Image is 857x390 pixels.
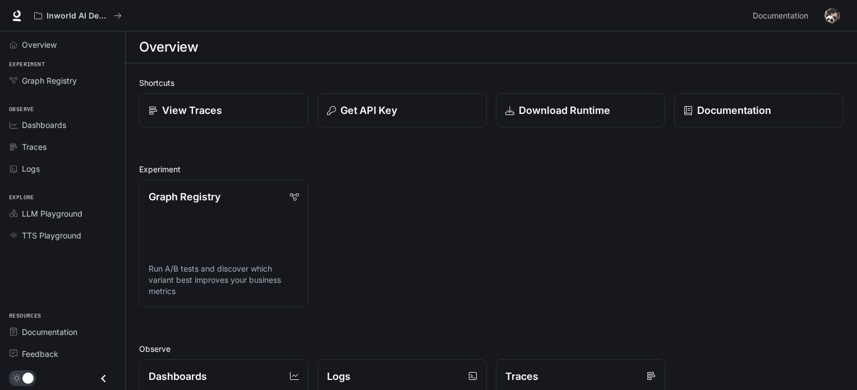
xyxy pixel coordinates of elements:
[162,103,222,118] p: View Traces
[317,93,487,127] button: Get API Key
[4,226,121,245] a: TTS Playground
[22,163,40,175] span: Logs
[519,103,610,118] p: Download Runtime
[149,263,299,297] p: Run A/B tests and discover which variant best improves your business metrics
[139,343,844,355] h2: Observe
[22,141,47,153] span: Traces
[748,4,817,27] a: Documentation
[505,369,538,384] p: Traces
[821,4,844,27] button: User avatar
[4,159,121,178] a: Logs
[149,369,207,384] p: Dashboards
[22,75,77,86] span: Graph Registry
[4,344,121,364] a: Feedback
[4,35,121,54] a: Overview
[22,39,57,51] span: Overview
[4,322,121,342] a: Documentation
[674,93,844,127] a: Documentation
[139,36,198,58] h1: Overview
[327,369,351,384] p: Logs
[496,93,665,127] a: Download Runtime
[149,189,220,204] p: Graph Registry
[22,119,66,131] span: Dashboards
[753,9,808,23] span: Documentation
[340,103,397,118] p: Get API Key
[22,326,77,338] span: Documentation
[4,137,121,157] a: Traces
[22,208,82,219] span: LLM Playground
[22,371,34,384] span: Dark mode toggle
[139,163,844,175] h2: Experiment
[139,93,308,127] a: View Traces
[139,77,844,89] h2: Shortcuts
[697,103,771,118] p: Documentation
[22,348,58,360] span: Feedback
[4,115,121,135] a: Dashboards
[824,8,840,24] img: User avatar
[22,230,81,241] span: TTS Playground
[91,367,116,390] button: Close drawer
[4,71,121,90] a: Graph Registry
[4,204,121,223] a: LLM Playground
[139,180,308,307] a: Graph RegistryRun A/B tests and discover which variant best improves your business metrics
[47,11,109,21] p: Inworld AI Demos
[29,4,127,27] button: All workspaces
